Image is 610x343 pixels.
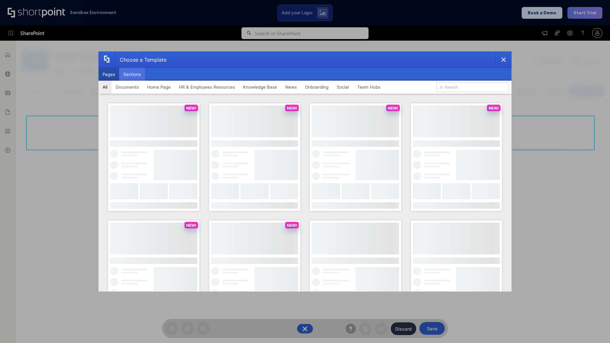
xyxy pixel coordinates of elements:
[98,68,119,81] button: Pages
[353,81,384,93] button: Team Hubs
[287,106,297,111] p: NEW!
[239,81,281,93] button: Knowledge Base
[119,68,145,81] button: Sections
[175,81,239,93] button: HR & Employees Resources
[333,81,353,93] button: Social
[437,83,509,92] input: Search
[186,106,196,111] p: NEW!
[489,106,499,111] p: NEW!
[186,223,196,228] p: NEW!
[98,81,112,93] button: All
[112,81,143,93] button: Documents
[287,223,297,228] p: NEW!
[281,81,301,93] button: News
[388,106,398,111] p: NEW!
[301,81,333,93] button: Onboarding
[98,51,512,292] div: template selector
[578,313,610,343] iframe: Chat Widget
[143,81,175,93] button: Home Page
[115,52,166,68] div: Choose a Template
